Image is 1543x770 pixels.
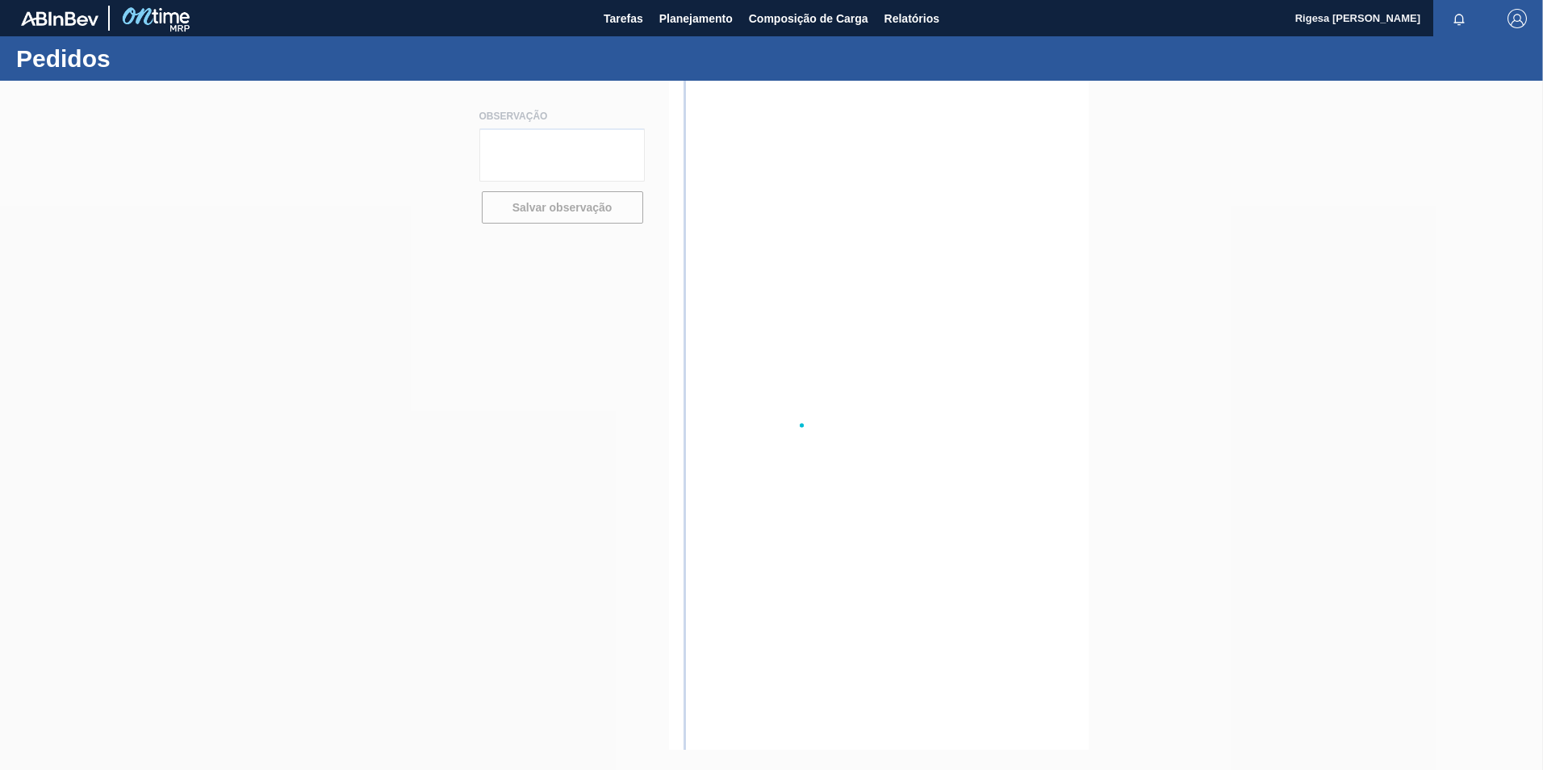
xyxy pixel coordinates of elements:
h1: Pedidos [16,49,303,68]
span: Planejamento [659,9,733,28]
img: Logout [1507,9,1527,28]
span: Composição de Carga [749,9,868,28]
span: Tarefas [604,9,643,28]
span: Relatórios [884,9,939,28]
button: Notificações [1433,7,1485,30]
img: TNhmsLtSVTkK8tSr43FrP2fwEKptu5GPRR3wAAAABJRU5ErkJggg== [21,11,98,26]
